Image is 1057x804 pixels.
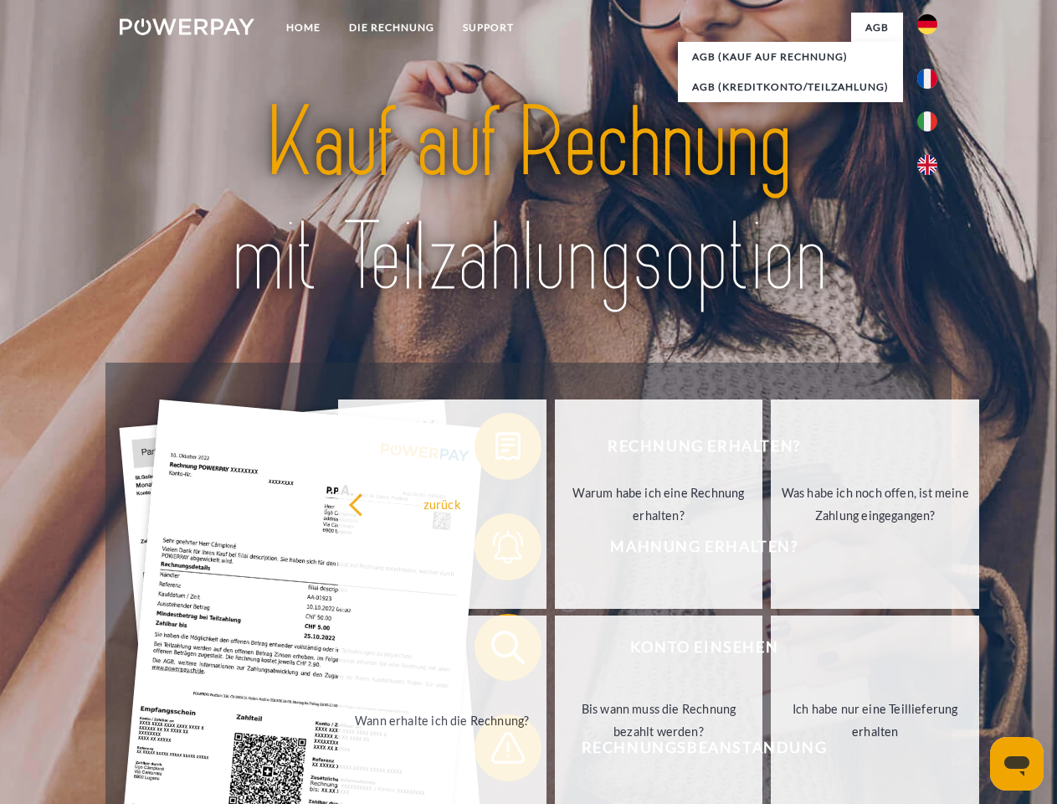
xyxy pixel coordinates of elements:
[272,13,335,43] a: Home
[917,14,937,34] img: de
[348,709,536,731] div: Wann erhalte ich die Rechnung?
[565,482,753,527] div: Warum habe ich eine Rechnung erhalten?
[678,72,903,102] a: AGB (Kreditkonto/Teilzahlung)
[771,399,979,609] a: Was habe ich noch offen, ist meine Zahlung eingegangen?
[120,18,254,35] img: logo-powerpay-white.svg
[781,698,969,743] div: Ich habe nur eine Teillieferung erhalten
[678,42,903,72] a: AGB (Kauf auf Rechnung)
[990,737,1044,791] iframe: Schaltfläche zum Öffnen des Messaging-Fensters
[851,13,903,43] a: agb
[335,13,449,43] a: DIE RECHNUNG
[348,492,536,515] div: zurück
[449,13,528,43] a: SUPPORT
[917,155,937,175] img: en
[781,482,969,527] div: Was habe ich noch offen, ist meine Zahlung eingegangen?
[565,698,753,743] div: Bis wann muss die Rechnung bezahlt werden?
[917,69,937,89] img: fr
[917,111,937,131] img: it
[160,80,897,321] img: title-powerpay_de.svg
